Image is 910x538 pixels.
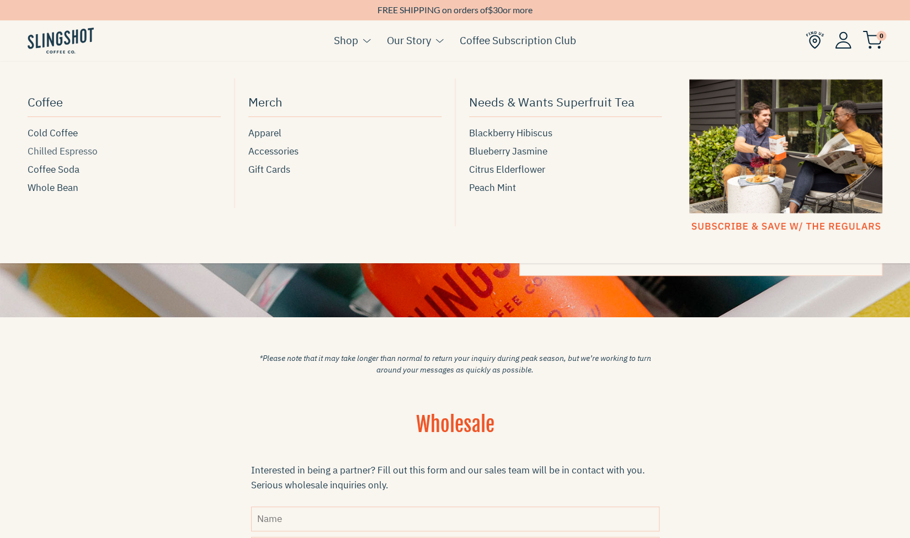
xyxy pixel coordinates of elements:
[806,31,824,49] img: Find Us
[488,4,493,15] span: $
[259,353,651,375] em: *Please note that it may take longer than normal to return your inquiry during peak season, but w...
[469,180,516,195] span: Peach Mint
[876,31,886,41] span: 0
[28,162,79,177] span: Coffee Soda
[248,89,441,116] a: Merch
[469,144,662,159] a: Blueberry Jasmine
[248,126,441,141] a: Apparel
[251,411,659,452] h1: Wholesale
[28,92,63,111] span: Coffee
[248,162,441,177] a: Gift Cards
[28,180,78,195] span: Whole Bean
[469,162,545,177] span: Citrus Elderflower
[251,507,659,531] input: Name
[469,89,662,116] a: Needs & Wants Superfruit Tea
[28,144,221,159] a: Chilled Espresso
[469,180,662,195] a: Peach Mint
[28,180,221,195] a: Whole Bean
[248,92,283,111] span: Merch
[469,144,547,159] span: Blueberry Jasmine
[28,144,98,159] span: Chilled Espresso
[863,31,882,49] img: cart
[469,162,662,177] a: Citrus Elderflower
[334,32,358,49] a: Shop
[469,126,662,141] a: Blackberry Hibiscus
[493,4,503,15] span: 30
[469,92,635,111] span: Needs & Wants Superfruit Tea
[248,162,290,177] span: Gift Cards
[28,89,221,116] a: Coffee
[28,126,221,141] a: Cold Coffee
[28,162,221,177] a: Coffee Soda
[248,126,281,141] span: Apparel
[248,144,299,159] span: Accessories
[251,463,659,493] div: Interested in being a partner? Fill out this form and our sales team will be in contact with you....
[460,32,576,49] a: Coffee Subscription Club
[387,32,431,49] a: Our Story
[28,126,78,141] span: Cold Coffee
[863,34,882,47] a: 0
[469,126,552,141] span: Blackberry Hibiscus
[248,144,441,159] a: Accessories
[835,31,852,49] img: Account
